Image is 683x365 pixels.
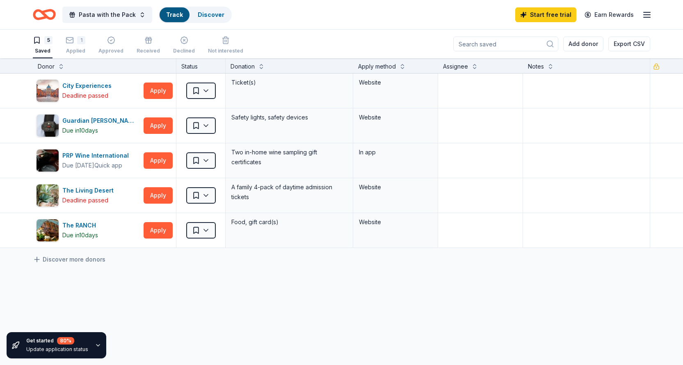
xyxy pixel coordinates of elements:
[62,230,98,240] div: Due in 10 days
[36,149,140,172] button: Image for PRP Wine InternationalPRP Wine InternationalDue [DATE]Quick app
[176,58,226,73] div: Status
[37,219,59,241] img: Image for The RANCH
[62,220,99,230] div: The RANCH
[26,346,88,353] div: Update application status
[98,33,123,58] button: Approved
[66,33,85,58] button: 1Applied
[608,37,650,51] button: Export CSV
[26,337,88,344] div: Get started
[62,7,152,23] button: Pasta with the Pack
[359,112,432,122] div: Website
[57,337,74,344] div: 80 %
[98,48,123,54] div: Approved
[231,62,255,71] div: Donation
[33,255,105,264] a: Discover more donors
[208,33,243,58] button: Not interested
[62,151,132,161] div: PRP Wine International
[94,161,122,170] div: Quick app
[37,115,59,137] img: Image for Guardian Angel Device
[62,91,108,101] div: Deadline passed
[144,83,173,99] button: Apply
[36,114,140,137] button: Image for Guardian Angel DeviceGuardian [PERSON_NAME]Due in10days
[580,7,639,22] a: Earn Rewards
[231,112,348,123] div: Safety lights, safety devices
[173,33,195,58] button: Declined
[79,10,136,20] span: Pasta with the Pack
[358,62,396,71] div: Apply method
[38,62,55,71] div: Donor
[166,11,183,18] a: Track
[144,222,173,239] button: Apply
[36,184,140,207] button: Image for The Living DesertThe Living DesertDeadline passed
[173,48,195,54] div: Declined
[528,62,544,71] div: Notes
[37,184,59,207] img: Image for The Living Desert
[231,77,348,88] div: Ticket(s)
[62,161,94,170] div: Due [DATE]
[62,81,115,91] div: City Experiences
[208,48,243,54] div: Not interested
[66,48,85,54] div: Applied
[159,7,232,23] button: TrackDiscover
[44,36,53,44] div: 5
[36,79,140,102] button: Image for City ExperiencesCity ExperiencesDeadline passed
[453,37,558,51] input: Search saved
[33,48,53,54] div: Saved
[144,152,173,169] button: Apply
[359,217,432,227] div: Website
[62,186,117,195] div: The Living Desert
[443,62,468,71] div: Assignee
[144,117,173,134] button: Apply
[198,11,224,18] a: Discover
[62,126,98,135] div: Due in 10 days
[359,147,432,157] div: In app
[137,48,160,54] div: Received
[137,33,160,58] button: Received
[33,5,56,24] a: Home
[37,149,59,172] img: Image for PRP Wine International
[36,219,140,242] button: Image for The RANCHThe RANCHDue in10days
[33,33,53,58] button: 5Saved
[231,147,348,168] div: Two in-home wine sampling gift certificates
[37,80,59,102] img: Image for City Experiences
[62,116,140,126] div: Guardian [PERSON_NAME]
[359,78,432,87] div: Website
[359,182,432,192] div: Website
[77,36,85,44] div: 1
[62,195,108,205] div: Deadline passed
[231,216,348,228] div: Food, gift card(s)
[563,37,603,51] button: Add donor
[144,187,173,204] button: Apply
[231,181,348,203] div: A family 4-pack of daytime admission tickets
[515,7,576,22] a: Start free trial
